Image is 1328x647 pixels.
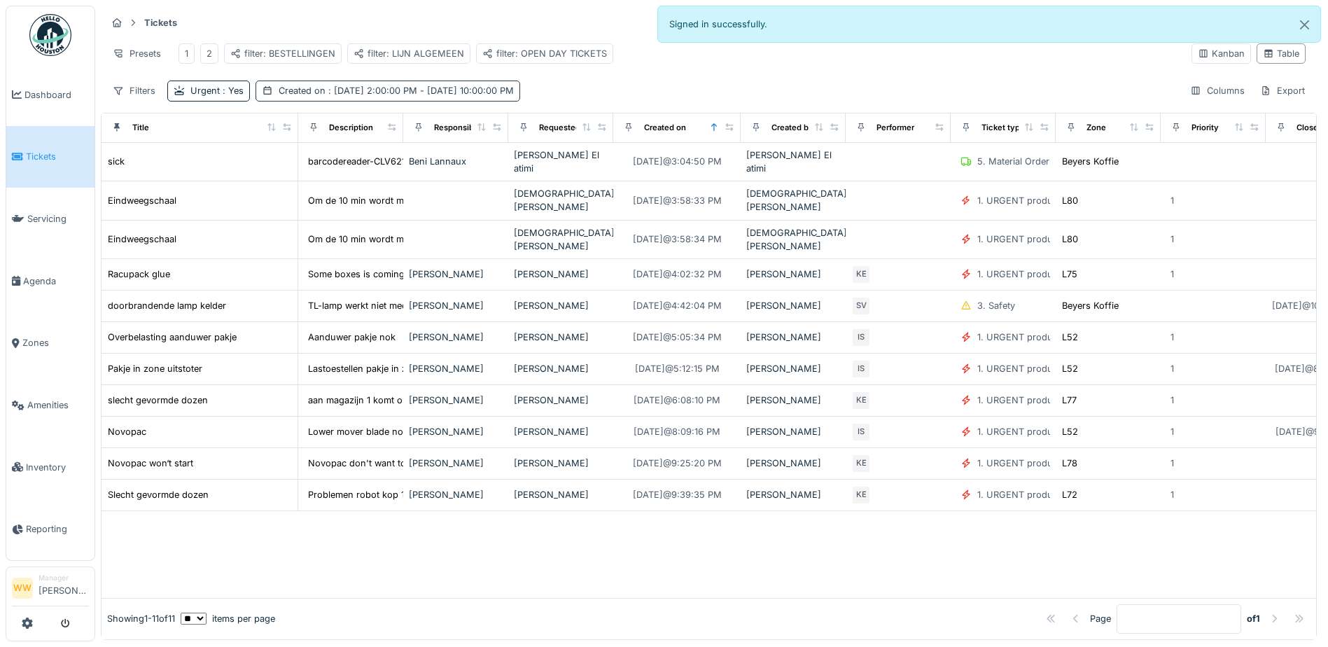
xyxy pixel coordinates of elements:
div: KE [851,391,871,410]
div: L52 [1062,425,1078,438]
div: [DEMOGRAPHIC_DATA][PERSON_NAME] [514,187,608,214]
div: filter: BESTELLINGEN [230,47,335,60]
div: [DEMOGRAPHIC_DATA][PERSON_NAME] [514,226,608,253]
div: Racupack glue [108,267,170,281]
div: Created by [771,122,813,134]
div: [DATE] @ 4:02:32 PM [633,267,722,281]
span: Amenities [27,398,89,412]
div: IS [851,422,871,442]
div: 1 [1170,194,1174,207]
div: L75 [1062,267,1077,281]
span: : Yes [220,85,244,96]
div: [DATE] @ 3:58:34 PM [633,232,722,246]
a: Inventory [6,436,95,499]
a: WW Manager[PERSON_NAME] [12,573,89,606]
button: Close [1289,6,1320,43]
div: 1. URGENT production line disruption [977,394,1138,407]
div: Export [1254,81,1311,101]
div: Om de 10 min wordt mijn pakjes uitgestoten [308,232,494,246]
div: [PERSON_NAME] [409,457,503,470]
div: [PERSON_NAME] [514,488,608,501]
img: Badge_color-CXgf-gQk.svg [29,14,71,56]
span: Reporting [26,522,89,536]
div: 2 [207,47,212,60]
div: 1. URGENT production line disruption [977,425,1138,438]
div: Novopac don't want to start, is not showing any... [308,457,522,470]
div: [PERSON_NAME] [409,394,503,407]
div: Showing 1 - 11 of 11 [107,612,175,625]
div: Manager [39,573,89,583]
a: Servicing [6,188,95,250]
div: 1. URGENT production line disruption [977,194,1138,207]
div: Page [1090,612,1111,625]
div: Kanban [1198,47,1245,60]
div: [PERSON_NAME] [514,331,608,344]
div: [DATE] @ 9:25:20 PM [633,457,722,470]
div: L52 [1062,362,1078,375]
div: [PERSON_NAME] [746,425,840,438]
div: 1. URGENT production line disruption [977,488,1138,501]
div: [DATE] @ 6:08:10 PM [634,394,720,407]
div: L52 [1062,331,1078,344]
div: Lower mover blade nok [308,425,408,438]
div: [PERSON_NAME] [409,488,503,501]
span: : [DATE] 2:00:00 PM - [DATE] 10:00:00 PM [326,85,514,96]
span: Inventory [26,461,89,474]
div: [DATE] @ 8:09:16 PM [634,425,720,438]
div: Presets [106,43,167,64]
div: doorbrandende lamp kelder [108,299,226,312]
div: [DATE] @ 4:42:04 PM [633,299,722,312]
div: 1 [1170,232,1174,246]
span: Dashboard [25,88,89,102]
div: 1 [1170,362,1174,375]
div: [PERSON_NAME] [746,299,840,312]
div: Description [329,122,373,134]
div: L78 [1062,457,1077,470]
div: Lastoestellen pakje in zone uitstoter stapeling [308,362,502,375]
div: KE [851,485,871,505]
div: 1 [185,47,188,60]
div: [PERSON_NAME] [514,394,608,407]
div: Om de 10 min wordt mijn pakjes uitgestoten [308,194,494,207]
div: L80 [1062,194,1078,207]
div: [PERSON_NAME] [409,331,503,344]
div: IS [851,328,871,347]
div: Novopac won‘t start [108,457,193,470]
div: 1 [1170,425,1174,438]
div: [PERSON_NAME] [409,362,503,375]
div: 1. URGENT production line disruption [977,232,1138,246]
div: [PERSON_NAME] [746,457,840,470]
div: [DATE] @ 5:12:15 PM [635,362,720,375]
a: Zones [6,312,95,375]
div: [PERSON_NAME] [746,488,840,501]
div: TL-lamp werkt niet meer maar is aan het doorbra... [308,299,524,312]
div: 1 [1170,394,1174,407]
div: [PERSON_NAME] [409,267,503,281]
div: L80 [1062,232,1078,246]
div: [DATE] @ 5:05:34 PM [633,331,722,344]
div: 1 [1170,267,1174,281]
div: [PERSON_NAME] [409,425,503,438]
strong: of 1 [1247,612,1260,625]
div: [PERSON_NAME] [514,267,608,281]
div: [PERSON_NAME] [746,394,840,407]
div: sick [108,155,125,168]
div: Slecht gevormde dozen [108,488,209,501]
div: Responsible [434,122,481,134]
div: [PERSON_NAME] El atimi [746,148,840,175]
li: [PERSON_NAME] [39,573,89,603]
div: Eindweegschaal [108,194,176,207]
div: 1. URGENT production line disruption [977,331,1138,344]
div: Novopac [108,425,146,438]
div: Title [132,122,149,134]
div: 1. URGENT production line disruption [977,362,1138,375]
li: WW [12,578,33,599]
div: 1 [1170,457,1174,470]
div: L77 [1062,394,1077,407]
div: [PERSON_NAME] El atimi [514,148,608,175]
div: Beyers Koffie [1062,155,1119,168]
span: Servicing [27,212,89,225]
div: Performer [876,122,914,134]
div: [PERSON_NAME] [514,362,608,375]
div: Table [1263,47,1299,60]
